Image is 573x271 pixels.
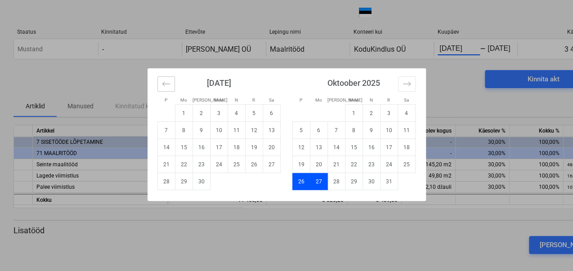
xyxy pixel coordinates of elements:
font: 24 [216,161,222,168]
font: 19 [298,161,304,168]
font: 20 [316,161,322,168]
td: Valige saabumiskuupäevaks kolmapäev, 8. oktoober 2025. See on saadaval. [345,121,363,138]
font: 4 [405,110,408,116]
font: P [300,98,302,102]
td: Valige oma saabumiskuupäevaks reede, 5. september 2025. See on saadaval. [245,104,263,121]
font: 12 [298,144,304,151]
td: Valige oma saabumiskuupäevaks teisipäev, 7. oktoober 2025. See on saadaval. [327,121,345,138]
font: 2 [370,110,373,116]
font: Meie [349,98,358,102]
font: 18 [233,144,240,151]
td: Valige oma saabumiskuupäevaks reede, 17. oktoober 2025. See on saadaval. [380,138,398,155]
font: 10 [386,127,392,133]
font: 27 [316,178,322,185]
td: Valige oma saabumiskuupäevaks reede, 26. september 2025. See on saadaval. [245,155,263,173]
font: Meie [214,98,224,102]
td: Valige saabumiskuupäevaks teisipäev, 2. september 2025. See on saadaval. [192,104,210,121]
font: 26 [251,161,257,168]
td: Valige saabumiskuupäevaks teisipäev, 9. september 2025. See on saadaval. [192,121,210,138]
td: Valige oma saabumiskuupäevaks reede, 31. oktoober 2025. See on saadaval. [380,173,398,190]
td: Valige oma saabumiskuupäevaks neljapäev, 2. oktoober 2025. See on saadaval. [363,104,380,121]
td: Valige oma saabumiskuupäevaks esmaspäev, 29. september 2025. See on saadaval. [175,173,192,190]
td: Valige oma saabumiskuupäevaks esmaspäev, 8. september 2025. See on saadaval. [175,121,192,138]
font: 13 [269,127,275,133]
td: Valige oma saabumiskuupäevaks reede, 3. oktoober 2025. See on saadaval. [380,104,398,121]
font: Mo [315,98,322,102]
td: Valige oma saabumiskuupäevaks reede, 10. oktoober 2025. See on saadaval. [380,121,398,138]
td: Valige oma saabumiskuupäevaks kolmapäev, 22. oktoober 2025. See on saadaval. [345,155,363,173]
td: Valige oma saabumiskuupäevaks neljapäev, 9. oktoober 2025. See on saadaval. [363,121,380,138]
font: 15 [181,144,187,151]
font: Mo [180,98,187,102]
font: R [252,98,255,102]
td: Valige saabumiskuupäevaks teisipäev, 21. oktoober 2025. See on saadaval. [327,155,345,173]
font: 6 [270,110,273,116]
font: 5 [252,110,255,116]
font: P [165,98,167,102]
td: Valige oma saabumiskuupäevaks pühapäev, 21. september 2025. See on saadaval. [157,155,175,173]
font: 17 [386,144,392,151]
font: 17 [216,144,222,151]
font: 26 [298,178,304,185]
font: N [235,98,238,102]
td: Valige oma saabumiskuupäevaks laupäev, 18. oktoober 2025. See on saadaval. [398,138,415,155]
td: Valige oma saabumiskuupäevaks neljapäev, 18. september 2025. See on saadaval. [228,138,245,155]
font: 5 [300,127,303,133]
font: 7 [165,127,168,133]
font: 21 [163,161,170,168]
td: Valige oma saabumiskuupäevaks esmaspäev, 20. oktoober 2025. See on saadaval. [310,155,327,173]
font: 1 [182,110,185,116]
td: Valige oma saabumiskuupäevaks pühapäev, 14. september 2025. See on saadaval. [157,138,175,155]
font: 14 [333,144,340,151]
td: Valige oma saabumiskuupäevaks kolmapäev, 15. oktoober 2025. See on saadaval. [345,138,363,155]
font: 19 [251,144,257,151]
td: Valige oma saabumiskuupäevaks kolmapäev, 10. september 2025. See on saadaval. [210,121,228,138]
font: [PERSON_NAME] [327,98,363,102]
td: Valige oma saabumiskuupäevaks pühapäev, 19. oktoober 2025. See on saadaval. [292,155,310,173]
td: Valige oma saabumiskuupäevaks pühapäev, 12. oktoober 2025. See on saadaval. [292,138,310,155]
font: Sa [269,98,274,102]
font: 25 [403,161,410,168]
td: Valige oma saabumiskuupäevaks laupäev, 6. september 2025. See on saadaval. [263,104,280,121]
font: 16 [198,144,205,151]
div: Kalender [148,68,426,201]
td: Valige oma saabumiskuupäevaks laupäev, 20. september 2025. See on saadaval. [263,138,280,155]
font: 28 [333,178,340,185]
font: 10 [216,127,222,133]
font: [PERSON_NAME] [192,98,228,102]
td: Valige oma saabumiskuupäevaks laupäev, 25. oktoober 2025. See on saadaval. [398,155,415,173]
td: Valige oma saabumiskuupäevaks neljapäev, 4. september 2025. See on saadaval. [228,104,245,121]
td: Valige oma saabumiskuupäevaks pühapäev, 5. oktoober 2025. See on saadaval. [292,121,310,138]
td: Valige oma saabumiskuupäevaks reede, 24. oktoober 2025. See on saadaval. [380,155,398,173]
td: Valige saabumiskuupäevaks kolmapäev, 1. oktoober 2025. See on saadaval. [345,104,363,121]
font: 8 [182,127,185,133]
td: Valige oma saabumiskuupäevaks kolmapäev, 24. september 2025. See on saadaval. [210,155,228,173]
td: Valige oma saabumiskuupäevaks pühapäev, 28. september 2025. See on saadaval. [157,173,175,190]
font: 6 [317,127,320,133]
font: 12 [251,127,257,133]
td: Valige oma saabumiskuupäevaks teisipäev, 30. september 2025. See on saadaval. [192,173,210,190]
td: Valige oma saabumiskuupäevaks esmaspäev, 22. september 2025. See on saadaval. [175,155,192,173]
font: 30 [368,178,375,185]
font: Sa [404,98,409,102]
td: Valige oma saabumiskuupäevaks neljapäev, 16. oktoober 2025. See on saadaval. [363,138,380,155]
font: 13 [316,144,322,151]
font: 23 [368,161,375,168]
td: Valige oma saabumiskuupäevaks laupäev, 27. september 2025. See on saadaval. [263,155,280,173]
font: 27 [269,161,275,168]
font: 7 [335,127,338,133]
td: Valige oma saabumiskuupäevaks teisipäev, 23. september 2025. See on saadaval. [192,155,210,173]
td: Valige oma saabumiskuupäevaks esmaspäev, 6. oktoober 2025. See on saadaval. [310,121,327,138]
td: Valige oma saabumiskuupäevaks laupäev, 4. oktoober 2025. See on saadaval. [398,104,415,121]
font: 2 [200,110,203,116]
td: Valige oma saabumiskuupäevaks kolmapäev, 29. oktoober 2025. See on saadaval. [345,173,363,190]
font: 3 [217,110,220,116]
font: 21 [333,161,340,168]
td: Valige oma saabumiskuupäevaks teisipäev, 16. september 2025. See on saadaval. [192,138,210,155]
font: 9 [200,127,203,133]
font: 3 [387,110,390,116]
font: 31 [386,178,392,185]
font: 29 [181,178,187,185]
font: 9 [370,127,373,133]
td: Valige oma saabumiskuupäevaks pühapäev, 7. september 2025. See on saadaval. [157,121,175,138]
